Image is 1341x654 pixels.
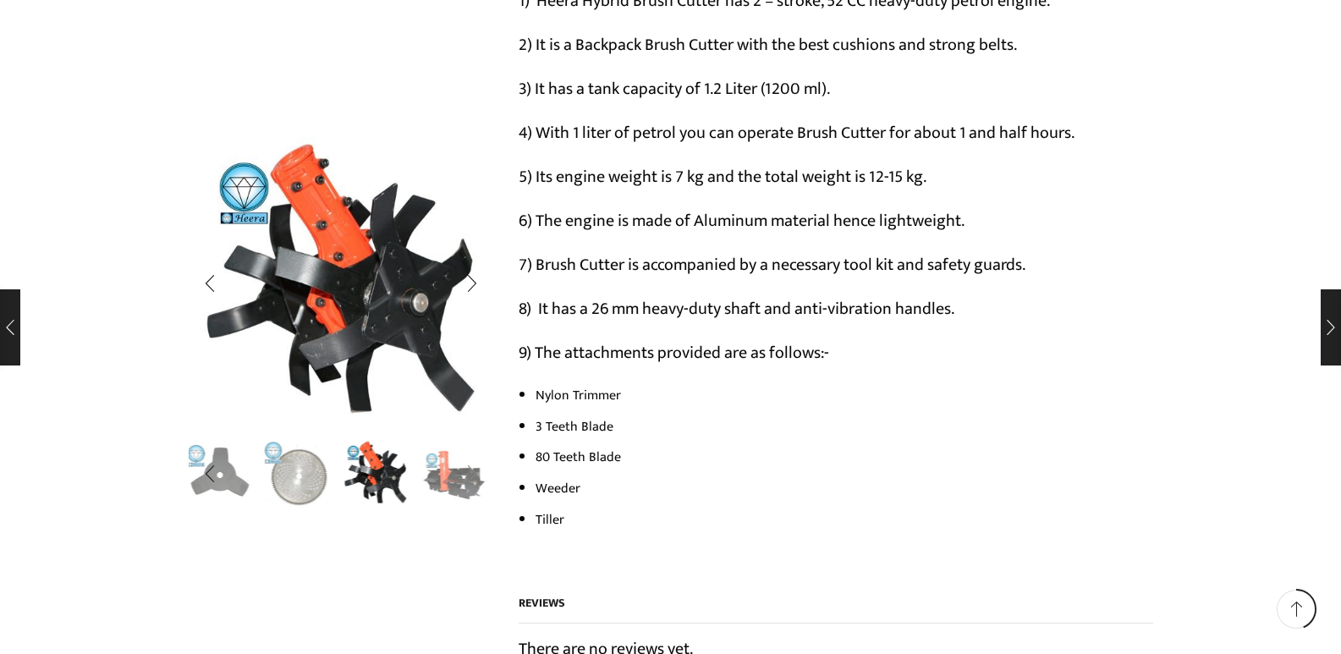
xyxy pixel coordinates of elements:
[536,508,1153,532] li: Tiller
[184,440,255,510] a: 14
[262,440,333,508] li: 3 / 10
[341,440,411,508] li: 4 / 10
[341,437,411,508] a: 13
[419,440,489,508] li: 5 / 10
[519,295,1153,322] p: 8) It has a 26 mm heavy-duty shaft and anti-vibration handles.
[519,31,1153,58] p: 2) It is a Backpack Brush Cutter with the best cushions and strong belts.
[189,262,231,305] div: Previous slide
[451,453,493,496] div: Next slide
[519,207,1153,234] p: 6) The engine is made of Aluminum material hence lightweight.
[519,251,1153,278] p: 7) Brush Cutter is accompanied by a necessary tool kit and safety guards.
[519,595,1153,624] h2: Reviews
[519,119,1153,146] p: 4) With 1 liter of petrol you can operate Brush Cutter for about 1 and half hours.
[536,383,1153,408] li: Nylon Trimmer
[451,262,493,305] div: Next slide
[419,440,489,510] a: 12
[189,453,231,496] div: Previous slide
[184,440,255,508] li: 2 / 10
[262,440,333,510] a: 15
[519,75,1153,102] p: 3) It has a tank capacity of 1.2 Liter (1200 ml).
[536,445,1153,470] li: 80 Teeth Blade
[341,437,411,508] img: WEEDER
[536,415,1153,439] li: 3 Teeth Blade
[519,339,1153,366] p: 9) The attachments provided are as follows:-
[519,163,1153,190] p: 5) Its engine weight is 7 kg and the total weight is 12-15 kg.
[189,127,493,431] div: 4 / 10
[536,476,1153,501] li: Weeder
